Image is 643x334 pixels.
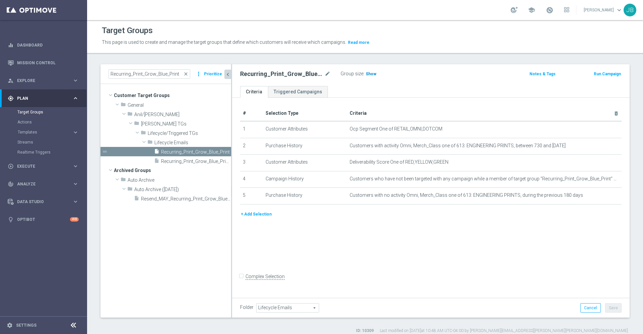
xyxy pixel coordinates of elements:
[141,196,231,202] span: Resend_MAY_Recurring_Print_Grow_Blue_Print
[141,130,146,138] i: folder
[17,200,72,204] span: Data Studio
[161,149,231,155] span: Recurring_Print_Grow_Blue_Print
[203,70,223,79] button: Prioritize
[616,6,623,14] span: keyboard_arrow_down
[529,70,556,78] button: Notes & Tags
[240,171,263,188] td: 4
[18,130,66,134] span: Templates
[141,121,231,127] span: Taylor TGs
[225,71,231,78] i: chevron_left
[17,36,79,54] a: Dashboard
[8,217,14,223] i: lightbulb
[17,109,70,115] a: Target Groups
[240,138,263,155] td: 2
[148,131,231,136] span: Lifecycle/Triggered TGs
[7,60,79,66] button: Mission Control
[134,112,231,117] span: Anil/Tyler
[263,188,347,204] td: Purchase History
[8,199,72,205] div: Data Studio
[7,164,79,169] button: play_circle_outline Execute keyboard_arrow_right
[614,111,619,116] i: delete_forever
[240,86,268,98] a: Criteria
[240,106,263,121] th: #
[8,95,72,101] div: Plan
[347,39,370,46] button: Read more
[350,192,583,198] span: Customers with no activity Omni, Merch_Class one of 613: ENGINEERING PRINTS, during the previous ...
[72,95,79,101] i: keyboard_arrow_right
[17,79,72,83] span: Explore
[240,188,263,204] td: 5
[7,78,79,83] button: person_search Explore keyboard_arrow_right
[72,77,79,84] i: keyboard_arrow_right
[341,71,363,77] label: Group size
[7,322,13,328] i: settings
[17,96,72,100] span: Plan
[72,198,79,205] i: keyboard_arrow_right
[17,119,70,125] a: Actions
[161,159,231,164] span: Recurring_Print_Grow_Blue_Print_Reminder
[16,323,37,327] a: Settings
[356,328,374,334] label: ID: 10309
[7,43,79,48] button: equalizer Dashboard
[8,95,14,101] i: gps_fixed
[8,78,14,84] i: person_search
[263,171,347,188] td: Campaign History
[18,130,72,134] div: Templates
[17,127,86,137] div: Templates
[7,181,79,187] button: track_changes Analyze keyboard_arrow_right
[7,96,79,101] button: gps_fixed Plan keyboard_arrow_right
[350,159,448,165] span: Deliverability Score One of RED,YELLOW,GREEN
[580,303,601,313] button: Cancel
[183,71,189,77] span: close
[17,140,70,145] a: Streams
[17,130,79,135] button: Templates keyboard_arrow_right
[17,137,86,147] div: Streams
[128,102,231,108] span: General
[8,42,14,48] i: equalizer
[350,176,619,182] span: Customers who have not been targeted with any campaign while a member of target group "Recurring_...
[127,186,133,194] i: folder
[17,107,86,117] div: Target Groups
[17,150,70,155] a: Realtime Triggers
[102,39,346,45] span: This page is used to create and manage the target groups that define which customers will receive...
[268,86,328,98] a: Triggered Campaigns
[263,138,347,155] td: Purchase History
[154,149,159,156] i: insert_drive_file
[605,303,622,313] button: Save
[121,102,126,109] i: folder
[17,182,72,186] span: Analyze
[17,54,79,72] a: Mission Control
[17,147,86,157] div: Realtime Triggers
[224,70,231,79] button: chevron_left
[350,143,566,149] span: Customers with activity Omni, Merch_Class one of 613: ENGINEERING PRINTS, between 730 and [DATE]
[17,164,72,168] span: Execute
[8,78,72,84] div: Explore
[7,199,79,204] div: Data Studio keyboard_arrow_right
[8,181,14,187] i: track_changes
[109,69,190,79] input: Quick find group or folder
[134,187,231,192] span: Auto Archive (2025-08-11)
[245,273,285,280] label: Complex Selection
[8,211,79,228] div: Optibot
[154,158,159,166] i: insert_drive_file
[240,211,272,218] button: + Add Selection
[134,195,139,203] i: insert_drive_file
[114,166,231,175] span: Archived Groups
[528,6,535,14] span: school
[593,70,622,78] button: Run Campaign
[583,5,624,15] a: [PERSON_NAME]keyboard_arrow_down
[350,126,442,132] span: Ocp Segment One of RETAIL,OMNI,DOTCOM
[7,217,79,222] button: lightbulb Optibot +10
[114,91,231,100] span: Customer Target Groups
[72,181,79,187] i: keyboard_arrow_right
[350,110,367,116] span: Criteria
[121,177,126,184] i: folder
[195,69,202,79] i: more_vert
[17,211,70,228] a: Optibot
